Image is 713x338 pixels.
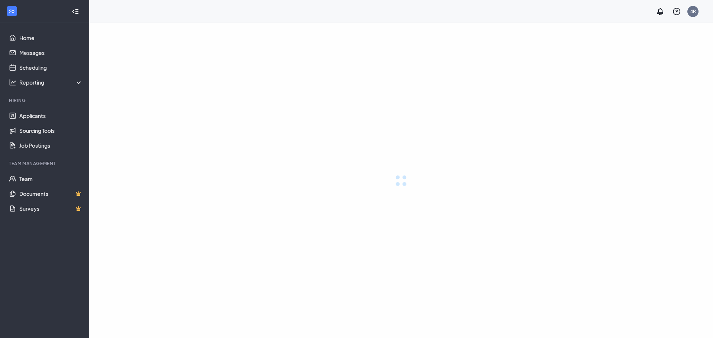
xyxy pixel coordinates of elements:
[19,30,83,45] a: Home
[690,8,696,14] div: 4R
[19,108,83,123] a: Applicants
[9,97,81,104] div: Hiring
[19,171,83,186] a: Team
[19,138,83,153] a: Job Postings
[8,7,16,15] svg: WorkstreamLogo
[656,7,665,16] svg: Notifications
[19,60,83,75] a: Scheduling
[9,79,16,86] svg: Analysis
[9,160,81,167] div: Team Management
[19,45,83,60] a: Messages
[19,123,83,138] a: Sourcing Tools
[72,8,79,15] svg: Collapse
[19,79,83,86] div: Reporting
[672,7,681,16] svg: QuestionInfo
[19,186,83,201] a: DocumentsCrown
[19,201,83,216] a: SurveysCrown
